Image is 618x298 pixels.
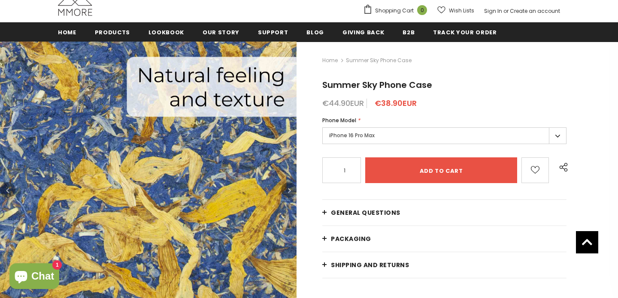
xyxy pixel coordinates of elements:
a: Sign In [484,7,502,15]
span: Summer Sky Phone Case [346,55,412,66]
label: iPhone 16 Pro Max [322,127,566,144]
a: General Questions [322,200,566,226]
a: Home [58,22,76,42]
span: Shipping and returns [331,261,409,269]
a: Our Story [203,22,239,42]
a: Products [95,22,130,42]
span: Giving back [342,28,384,36]
input: Add to cart [365,157,517,183]
a: support [258,22,288,42]
a: Track your order [433,22,497,42]
a: PACKAGING [322,226,566,252]
span: Phone Model [322,117,356,124]
a: Giving back [342,22,384,42]
span: Blog [306,28,324,36]
a: Shipping and returns [322,252,566,278]
a: Blog [306,22,324,42]
span: B2B [403,28,415,36]
a: Lookbook [148,22,184,42]
span: €44.90EUR [322,98,364,108]
a: Wish Lists [437,3,474,18]
a: Shopping Cart 0 [363,4,431,17]
span: PACKAGING [331,235,371,243]
span: Wish Lists [449,6,474,15]
span: Products [95,28,130,36]
span: Summer Sky Phone Case [322,79,432,91]
a: B2B [403,22,415,42]
span: Track your order [433,28,497,36]
span: or [503,7,509,15]
inbox-online-store-chat: Shopify online store chat [7,263,62,291]
span: Home [58,28,76,36]
span: 0 [417,5,427,15]
span: support [258,28,288,36]
span: General Questions [331,208,400,217]
a: Create an account [510,7,560,15]
span: Our Story [203,28,239,36]
span: Lookbook [148,28,184,36]
a: Home [322,55,338,66]
span: Shopping Cart [375,6,414,15]
span: €38.90EUR [375,98,417,108]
